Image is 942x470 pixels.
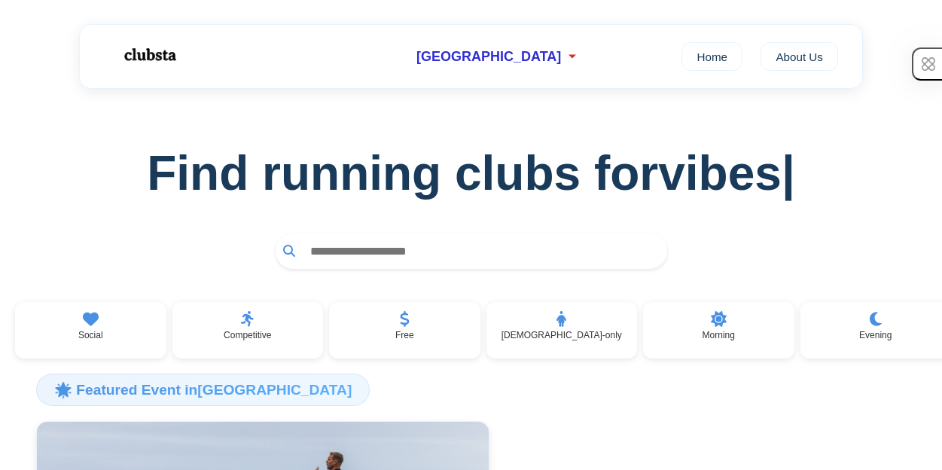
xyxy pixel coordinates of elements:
[78,330,103,340] p: Social
[681,42,742,71] a: Home
[658,145,795,201] span: vibes
[761,42,838,71] a: About Us
[859,330,892,340] p: Evening
[416,49,561,65] span: [GEOGRAPHIC_DATA]
[104,36,194,74] img: Logo
[224,330,271,340] p: Competitive
[703,330,735,340] p: Morning
[395,330,414,340] p: Free
[782,146,795,200] span: |
[36,374,370,405] h3: 🌟 Featured Event in [GEOGRAPHIC_DATA]
[24,145,918,201] h1: Find running clubs for
[501,330,622,340] p: [DEMOGRAPHIC_DATA]-only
